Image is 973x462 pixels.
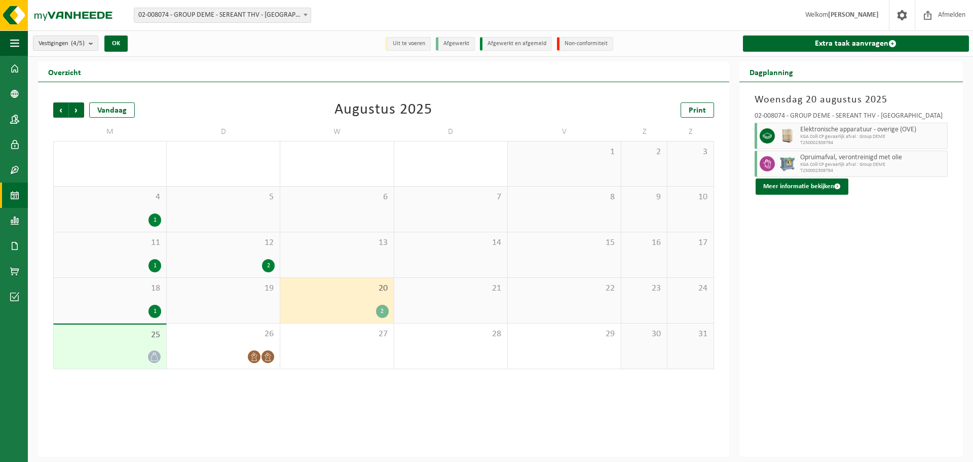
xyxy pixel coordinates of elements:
[148,214,161,227] div: 1
[399,237,502,248] span: 14
[376,305,389,318] div: 2
[681,102,714,118] a: Print
[743,35,969,52] a: Extra taak aanvragen
[134,8,311,23] span: 02-008074 - GROUP DEME - SEREANT THV - ANTWERPEN
[172,329,275,340] span: 26
[285,192,388,203] span: 6
[53,102,68,118] span: Vorige
[134,8,311,22] span: 02-008074 - GROUP DEME - SEREANT THV - ANTWERPEN
[38,62,91,82] h2: Overzicht
[5,440,169,462] iframe: chat widget
[89,102,135,118] div: Vandaag
[480,37,552,51] li: Afgewerkt en afgemeld
[672,283,708,294] span: 24
[800,154,945,162] span: Opruimafval, verontreinigd met olie
[436,37,475,51] li: Afgewerkt
[800,162,945,168] span: KGA Colli CP gevaarlijk afval : Group DEME
[385,37,431,51] li: Uit te voeren
[69,102,84,118] span: Volgende
[689,106,706,115] span: Print
[104,35,128,52] button: OK
[394,123,508,141] td: D
[53,123,167,141] td: M
[739,62,803,82] h2: Dagplanning
[148,305,161,318] div: 1
[557,37,613,51] li: Non-conformiteit
[756,179,848,195] button: Meer informatie bekijken
[148,259,161,272] div: 1
[800,126,945,134] span: Elektronische apparatuur - overige (OVE)
[780,156,795,171] img: PB-AP-0800-MET-02-01
[399,283,502,294] span: 21
[513,192,616,203] span: 8
[59,192,161,203] span: 4
[285,237,388,248] span: 13
[513,147,616,158] span: 1
[755,113,948,123] div: 02-008074 - GROUP DEME - SEREANT THV - [GEOGRAPHIC_DATA]
[513,237,616,248] span: 15
[828,11,879,19] strong: [PERSON_NAME]
[621,123,667,141] td: Z
[399,192,502,203] span: 7
[39,36,85,51] span: Vestigingen
[172,192,275,203] span: 5
[59,330,161,341] span: 25
[71,40,85,47] count: (4/5)
[755,92,948,108] h3: Woensdag 20 augustus 2025
[167,123,280,141] td: D
[626,283,662,294] span: 23
[626,329,662,340] span: 30
[172,237,275,248] span: 12
[626,237,662,248] span: 16
[513,329,616,340] span: 29
[672,147,708,158] span: 3
[399,329,502,340] span: 28
[33,35,98,51] button: Vestigingen(4/5)
[626,192,662,203] span: 9
[59,237,161,248] span: 11
[59,283,161,294] span: 18
[513,283,616,294] span: 22
[800,134,945,140] span: KGA Colli CP gevaarlijk afval : Group DEME
[780,128,795,144] img: PB-WB-1440-WDN-00-00
[262,259,275,272] div: 2
[626,147,662,158] span: 2
[285,283,388,294] span: 20
[667,123,714,141] td: Z
[672,237,708,248] span: 17
[172,283,275,294] span: 19
[334,102,432,118] div: Augustus 2025
[672,192,708,203] span: 10
[672,329,708,340] span: 31
[280,123,394,141] td: W
[508,123,621,141] td: V
[800,168,945,174] span: T250002309794
[800,140,945,146] span: T250002309794
[285,329,388,340] span: 27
